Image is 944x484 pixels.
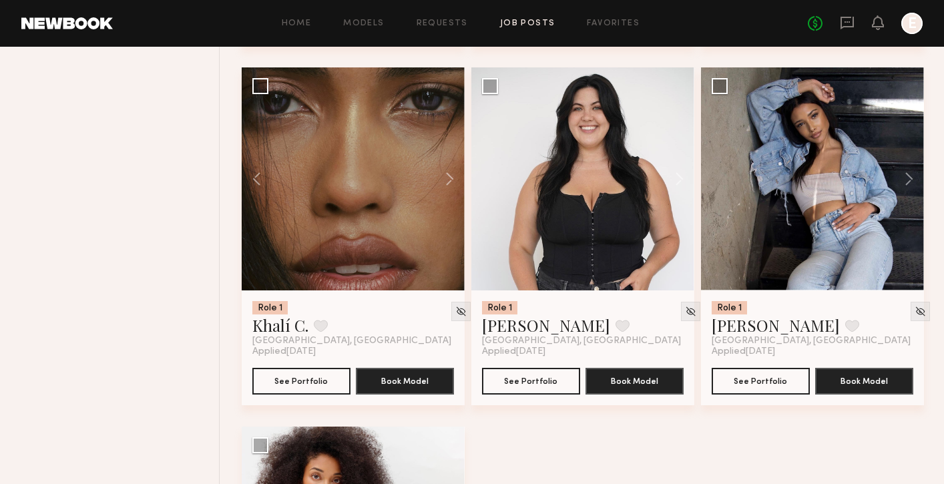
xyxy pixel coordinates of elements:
a: Home [282,19,312,28]
div: Applied [DATE] [482,346,684,357]
div: Role 1 [252,301,288,314]
span: [GEOGRAPHIC_DATA], [GEOGRAPHIC_DATA] [482,336,681,346]
a: Khalí C. [252,314,308,336]
div: Role 1 [712,301,747,314]
img: Unhide Model [455,306,467,317]
a: Favorites [587,19,640,28]
button: Book Model [356,368,454,395]
a: Book Model [815,375,913,386]
a: Book Model [585,375,684,386]
button: Book Model [585,368,684,395]
span: [GEOGRAPHIC_DATA], [GEOGRAPHIC_DATA] [712,336,911,346]
div: Applied [DATE] [712,346,913,357]
span: [GEOGRAPHIC_DATA], [GEOGRAPHIC_DATA] [252,336,451,346]
a: Models [343,19,384,28]
button: Book Model [815,368,913,395]
a: Requests [417,19,468,28]
a: Job Posts [500,19,555,28]
img: Unhide Model [685,306,696,317]
div: Role 1 [482,301,517,314]
img: Unhide Model [915,306,926,317]
a: Book Model [356,375,454,386]
button: See Portfolio [252,368,350,395]
div: Applied [DATE] [252,346,454,357]
button: See Portfolio [482,368,580,395]
a: E [901,13,923,34]
button: See Portfolio [712,368,810,395]
a: [PERSON_NAME] [712,314,840,336]
a: [PERSON_NAME] [482,314,610,336]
